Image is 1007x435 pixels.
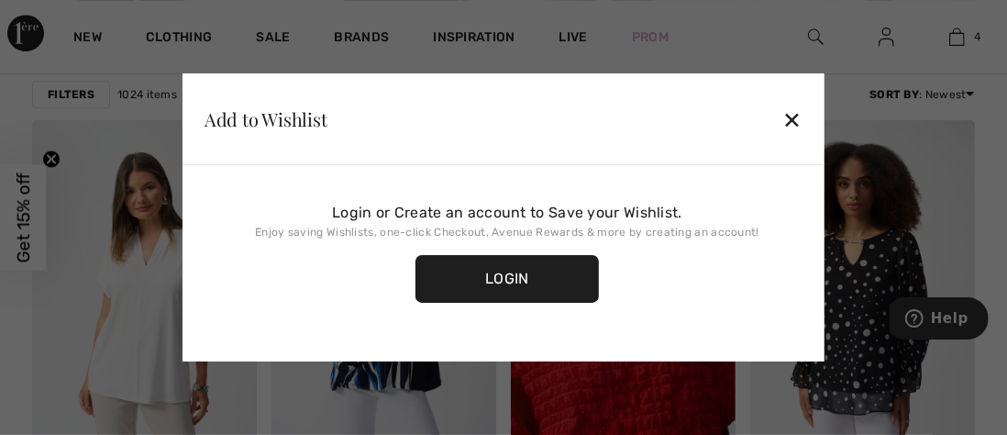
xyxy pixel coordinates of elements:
span: Help [41,13,79,29]
div: Login [415,255,599,303]
div: Add to Wishlist [205,110,327,128]
div: ✕ [783,100,802,139]
div: Login or Create an account to Save your Wishlist. [227,202,788,224]
div: Enjoy saving Wishlists, one-click Checkout, Avenue Rewards & more by creating an account! [227,224,788,240]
